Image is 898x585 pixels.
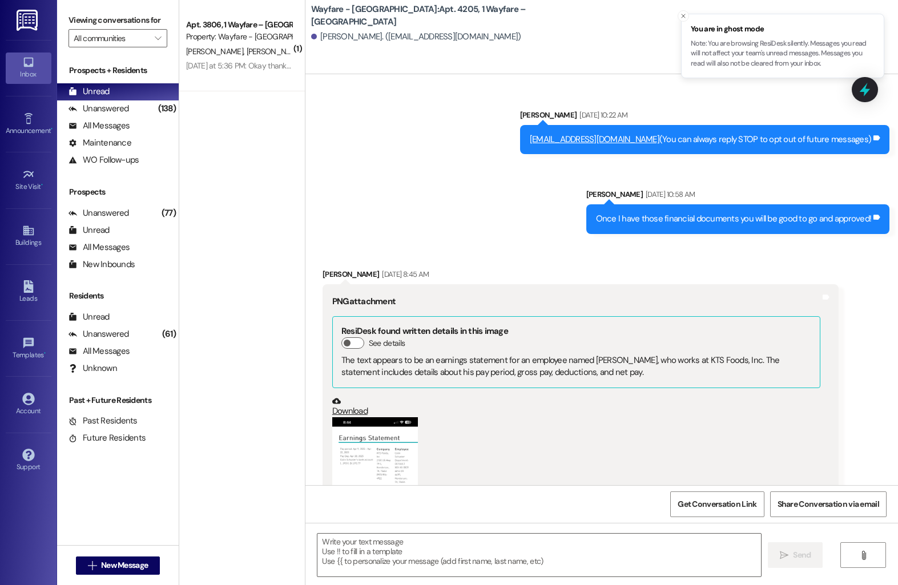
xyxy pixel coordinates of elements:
span: [PERSON_NAME] [246,46,303,57]
div: Apt. 3806, 1 Wayfare – [GEOGRAPHIC_DATA] [186,19,292,31]
button: Send [768,542,823,568]
a: Leads [6,277,51,308]
label: Viewing conversations for [69,11,167,29]
div: Unread [69,311,110,323]
div: (61) [159,325,179,343]
i:  [155,34,161,43]
div: Unanswered [69,328,129,340]
a: Inbox [6,53,51,83]
button: Close toast [678,10,689,22]
span: • [51,125,53,133]
div: Maintenance [69,137,131,149]
a: Support [6,445,51,476]
span: Share Conversation via email [778,498,879,510]
i:  [88,561,96,570]
div: [DATE] 10:22 AM [577,109,627,121]
b: Wayfare - [GEOGRAPHIC_DATA]: Apt. 4205, 1 Wayfare – [GEOGRAPHIC_DATA] [311,3,539,28]
a: Site Visit • [6,165,51,196]
span: Send [793,549,811,561]
div: Once I have those financial documents you will be good to go and approved! [596,213,872,225]
div: Unanswered [69,207,129,219]
button: Get Conversation Link [670,491,764,517]
div: All Messages [69,120,130,132]
input: All communities [74,29,149,47]
a: Download [332,397,820,417]
button: New Message [76,556,160,575]
div: [PERSON_NAME] [520,109,889,125]
div: Residents [57,290,179,302]
p: Note: You are browsing ResiDesk silently. Messages you read will not affect your team's unread me... [691,39,875,69]
i:  [859,551,868,560]
div: All Messages [69,345,130,357]
a: Buildings [6,221,51,252]
div: [DATE] at 5:36 PM: Okay thank you very much [186,60,337,71]
i:  [780,551,788,560]
span: You are in ghost mode [691,23,875,35]
button: Share Conversation via email [770,491,887,517]
div: [DATE] 10:58 AM [643,188,695,200]
span: New Message [101,559,148,571]
img: ResiDesk Logo [17,10,40,31]
a: Account [6,389,51,420]
div: Future Residents [69,432,146,444]
div: Unknown [69,362,117,374]
div: Property: Wayfare - [GEOGRAPHIC_DATA] [186,31,292,43]
div: Unanswered [69,103,129,115]
span: • [44,349,46,357]
div: (138) [155,100,179,118]
div: (You can always reply STOP to opt out of future messages) [530,134,871,146]
div: [PERSON_NAME] [323,268,839,284]
div: WO Follow-ups [69,154,139,166]
div: Prospects + Residents [57,64,179,76]
span: Get Conversation Link [678,498,756,510]
div: Unread [69,86,110,98]
span: [PERSON_NAME] [186,46,247,57]
a: Templates • [6,333,51,364]
div: [PERSON_NAME]. ([EMAIL_ADDRESS][DOMAIN_NAME]) [311,31,521,43]
div: (77) [159,204,179,222]
div: [DATE] 8:45 AM [379,268,429,280]
div: Prospects [57,186,179,198]
div: Past + Future Residents [57,394,179,406]
div: Past Residents [69,415,138,427]
label: See details [369,337,405,349]
div: New Inbounds [69,259,135,271]
b: ResiDesk found written details in this image [341,325,508,337]
div: The text appears to be an earnings statement for an employee named [PERSON_NAME], who works at KT... [341,354,811,379]
span: • [41,181,43,189]
div: [PERSON_NAME] [586,188,890,204]
div: All Messages [69,241,130,253]
a: [EMAIL_ADDRESS][DOMAIN_NAME] [530,134,659,145]
div: Unread [69,224,110,236]
b: PNG attachment [332,296,396,307]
